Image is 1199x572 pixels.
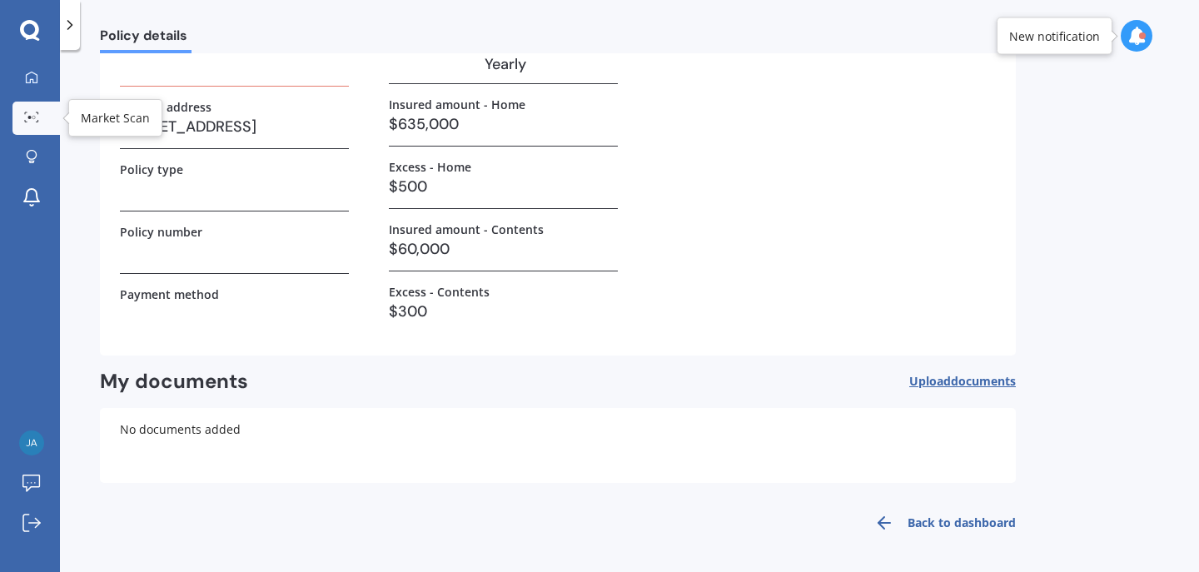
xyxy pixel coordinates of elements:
[120,225,202,239] label: Policy number
[120,114,349,139] h3: [STREET_ADDRESS]
[389,285,490,299] label: Excess - Contents
[19,430,44,455] img: a86b5f1fc7ebefa50ea3c0eb5f432e63
[389,299,618,324] h3: $300
[389,97,525,112] label: Insured amount - Home
[389,236,618,261] h3: $60,000
[951,373,1016,389] span: documents
[81,110,150,127] div: Market Scan
[389,174,618,199] h3: $500
[909,369,1016,395] button: Uploaddocuments
[1009,27,1100,44] div: New notification
[120,287,219,301] label: Payment method
[389,160,471,174] label: Excess - Home
[389,222,544,236] label: Insured amount - Contents
[864,503,1016,543] a: Back to dashboard
[100,369,248,395] h2: My documents
[100,27,192,50] span: Policy details
[120,162,183,177] label: Policy type
[485,52,618,77] h3: Yearly
[389,112,618,137] h3: $635,000
[100,408,1016,483] div: No documents added
[120,100,211,114] label: Insured address
[909,375,1016,388] span: Upload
